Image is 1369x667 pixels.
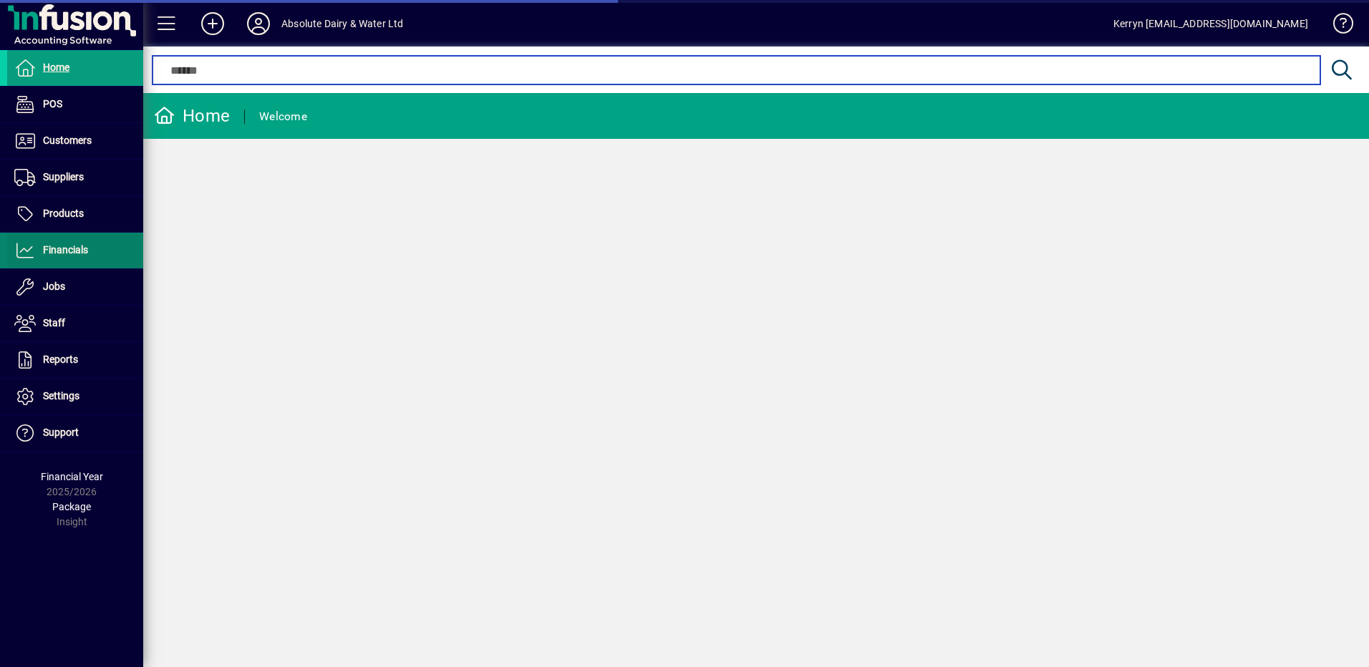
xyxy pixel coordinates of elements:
span: Suppliers [43,171,84,182]
span: Settings [43,390,79,401]
a: Settings [7,379,143,414]
span: POS [43,98,62,109]
a: Support [7,415,143,451]
span: Reports [43,354,78,365]
div: Kerryn [EMAIL_ADDRESS][DOMAIN_NAME] [1113,12,1308,35]
span: Support [43,427,79,438]
a: Financials [7,233,143,268]
span: Home [43,62,69,73]
div: Home [154,104,230,127]
a: Jobs [7,269,143,305]
a: Suppliers [7,160,143,195]
span: Staff [43,317,65,328]
div: Absolute Dairy & Water Ltd [281,12,404,35]
a: Customers [7,123,143,159]
button: Profile [236,11,281,36]
span: Package [52,501,91,512]
span: Products [43,208,84,219]
span: Financial Year [41,471,103,482]
button: Add [190,11,236,36]
a: POS [7,87,143,122]
span: Customers [43,135,92,146]
span: Financials [43,244,88,255]
a: Staff [7,306,143,341]
a: Products [7,196,143,232]
a: Knowledge Base [1322,3,1351,49]
div: Welcome [259,105,307,128]
span: Jobs [43,281,65,292]
a: Reports [7,342,143,378]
